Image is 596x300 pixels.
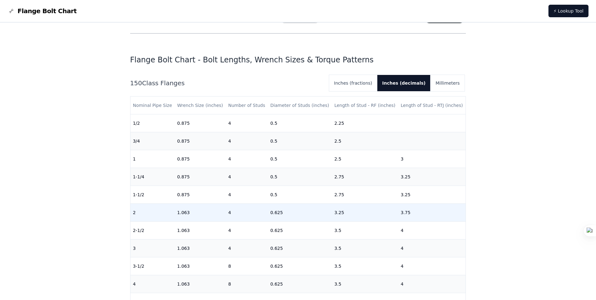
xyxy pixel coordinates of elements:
td: 3.25 [398,186,466,204]
td: 0.5 [268,132,332,150]
td: 0.625 [268,222,332,239]
td: 3.25 [398,168,466,186]
td: 4 [398,275,466,293]
td: 4 [130,275,175,293]
td: 0.875 [175,114,226,132]
td: 1/2 [130,114,175,132]
td: 3.5 [332,222,398,239]
span: Flange Bolt Chart [18,7,77,15]
th: Wrench Size (inches) [175,97,226,114]
td: 3-1/2 [130,257,175,275]
td: 1-1/2 [130,186,175,204]
td: 4 [226,204,268,222]
td: 0.5 [268,150,332,168]
td: 1.063 [175,275,226,293]
th: Nominal Pipe Size [130,97,175,114]
td: 0.875 [175,168,226,186]
td: 3.5 [332,239,398,257]
td: 1.063 [175,222,226,239]
td: 2.5 [332,150,398,168]
td: 2.75 [332,186,398,204]
td: 3.5 [332,257,398,275]
td: 4 [226,114,268,132]
td: 8 [226,257,268,275]
td: 0.625 [268,204,332,222]
button: Inches (fractions) [329,75,377,91]
td: 2-1/2 [130,222,175,239]
h1: Flange Bolt Chart - Bolt Lengths, Wrench Sizes & Torque Patterns [130,55,466,65]
td: 2.75 [332,168,398,186]
td: 0.625 [268,257,332,275]
td: 0.875 [175,132,226,150]
td: 1-1/4 [130,168,175,186]
td: 3 [130,239,175,257]
td: 4 [398,257,466,275]
td: 2.25 [332,114,398,132]
td: 0.5 [268,168,332,186]
td: 4 [398,222,466,239]
td: 1 [130,150,175,168]
td: 3.25 [332,204,398,222]
th: Number of Studs [226,97,268,114]
td: 0.875 [175,186,226,204]
img: Flange Bolt Chart Logo [8,7,15,15]
td: 8 [226,275,268,293]
td: 1.063 [175,204,226,222]
td: 4 [226,168,268,186]
td: 2 [130,204,175,222]
th: Diameter of Studs (inches) [268,97,332,114]
td: 1.063 [175,257,226,275]
td: 4 [226,239,268,257]
th: Length of Stud - RTJ (inches) [398,97,466,114]
td: 4 [398,239,466,257]
td: 2.5 [332,132,398,150]
td: 3.75 [398,204,466,222]
td: 3 [398,150,466,168]
th: Length of Stud - RF (inches) [332,97,398,114]
h2: 150 Class Flanges [130,79,324,87]
td: 0.625 [268,275,332,293]
td: 3.5 [332,275,398,293]
td: 0.5 [268,186,332,204]
a: ⚡ Lookup Tool [548,5,588,17]
button: Millimeters [430,75,465,91]
td: 4 [226,186,268,204]
td: 4 [226,222,268,239]
td: 3/4 [130,132,175,150]
td: 1.063 [175,239,226,257]
td: 0.625 [268,239,332,257]
td: 0.5 [268,114,332,132]
td: 0.875 [175,150,226,168]
td: 4 [226,150,268,168]
a: Flange Bolt Chart LogoFlange Bolt Chart [8,7,77,15]
td: 4 [226,132,268,150]
button: Inches (decimals) [377,75,431,91]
